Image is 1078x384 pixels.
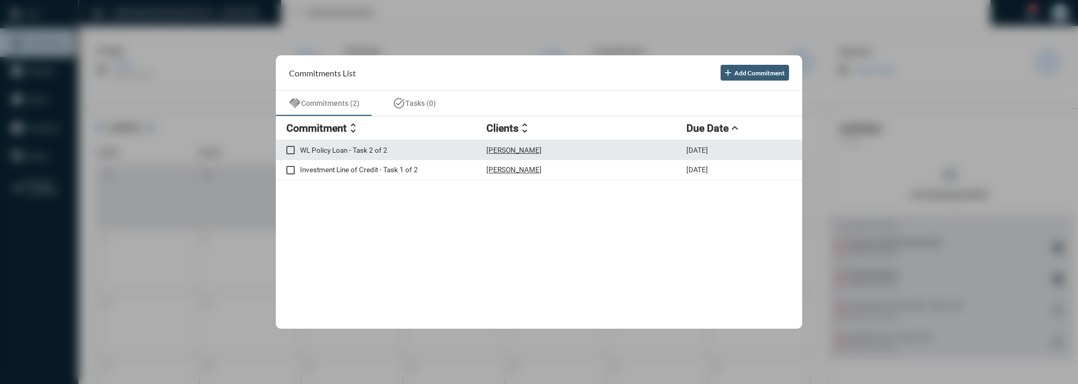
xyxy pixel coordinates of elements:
[686,122,728,134] h2: Due Date
[286,122,347,134] h2: Commitment
[686,146,708,154] p: [DATE]
[405,99,436,107] span: Tasks (0)
[289,68,356,78] h2: Commitments List
[288,97,301,110] mat-icon: handshake
[300,165,486,174] p: Investment Line of Credit - Task 1 of 2
[300,146,486,154] p: WL Policy Loan - Task 2 of 2
[393,97,405,110] mat-icon: task_alt
[486,165,542,174] p: [PERSON_NAME]
[728,122,741,134] mat-icon: expand_less
[486,122,518,134] h2: Clients
[721,65,789,81] button: Add Commitment
[686,165,708,174] p: [DATE]
[486,146,542,154] p: [PERSON_NAME]
[301,99,360,107] span: Commitments (2)
[518,122,531,134] mat-icon: unfold_more
[347,122,360,134] mat-icon: unfold_more
[723,67,733,78] mat-icon: add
